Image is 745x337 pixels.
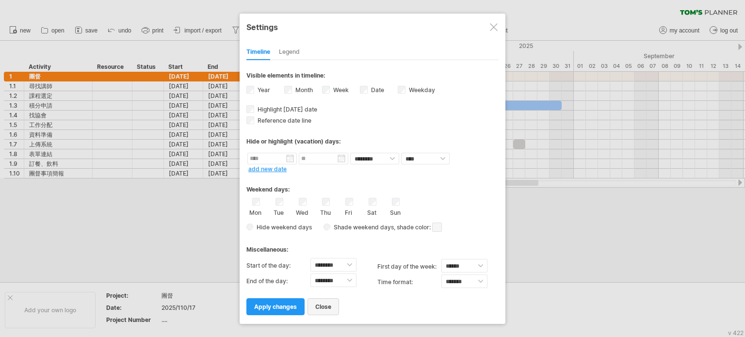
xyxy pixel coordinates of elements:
label: Weekday [407,86,435,94]
span: close [315,303,331,310]
a: apply changes [246,298,305,315]
label: Sun [389,207,401,216]
label: Thu [319,207,331,216]
span: Hide weekend days [253,224,312,231]
div: Miscellaneous: [246,237,499,256]
label: Week [331,86,349,94]
span: Shade weekend days [330,224,394,231]
div: Hide or highlight (vacation) days: [246,138,499,145]
label: Year [256,86,270,94]
label: End of the day: [246,273,310,289]
span: , shade color: [394,222,442,233]
div: Weekend days: [246,177,499,195]
a: add new date [248,165,287,173]
div: Settings [246,18,499,35]
label: Date [369,86,384,94]
label: Sat [366,207,378,216]
span: Highlight [DATE] date [256,106,317,113]
label: Time format: [377,274,441,290]
div: Legend [279,45,300,60]
label: Wed [296,207,308,216]
div: Visible elements in timeline: [246,72,499,82]
label: Mon [249,207,261,216]
label: Fri [342,207,355,216]
label: Month [293,86,313,94]
span: apply changes [254,303,297,310]
span: click here to change the shade color [432,223,442,232]
div: Timeline [246,45,270,60]
span: Reference date line [256,117,311,124]
a: close [308,298,339,315]
label: first day of the week: [377,259,441,274]
label: Start of the day: [246,258,310,273]
label: Tue [273,207,285,216]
